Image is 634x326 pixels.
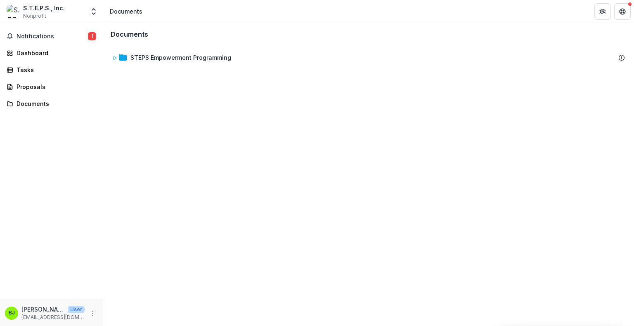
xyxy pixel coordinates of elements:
div: Beatrice Jennette [9,310,15,316]
p: User [68,306,85,313]
a: Proposals [3,80,99,94]
img: S.T.E.P.S., Inc. [7,5,20,18]
nav: breadcrumb [106,5,146,17]
a: Dashboard [3,46,99,60]
div: STEPS Empowerment Programming [130,53,231,62]
span: 1 [88,32,96,40]
p: [PERSON_NAME] [21,305,64,314]
h3: Documents [111,30,148,38]
div: Documents [110,7,142,16]
button: Open entity switcher [88,3,99,20]
div: STEPS Empowerment Programming [109,50,628,65]
button: Notifications1 [3,30,99,43]
div: Documents [17,99,93,108]
button: Partners [594,3,611,20]
div: Proposals [17,82,93,91]
div: Dashboard [17,49,93,57]
button: More [88,308,98,318]
button: Get Help [614,3,631,20]
span: Nonprofit [23,12,46,20]
a: Documents [3,97,99,110]
div: Tasks [17,66,93,74]
p: [EMAIL_ADDRESS][DOMAIN_NAME] [21,314,85,321]
a: Tasks [3,63,99,77]
span: Notifications [17,33,88,40]
div: S.T.E.P.S., Inc. [23,4,65,12]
